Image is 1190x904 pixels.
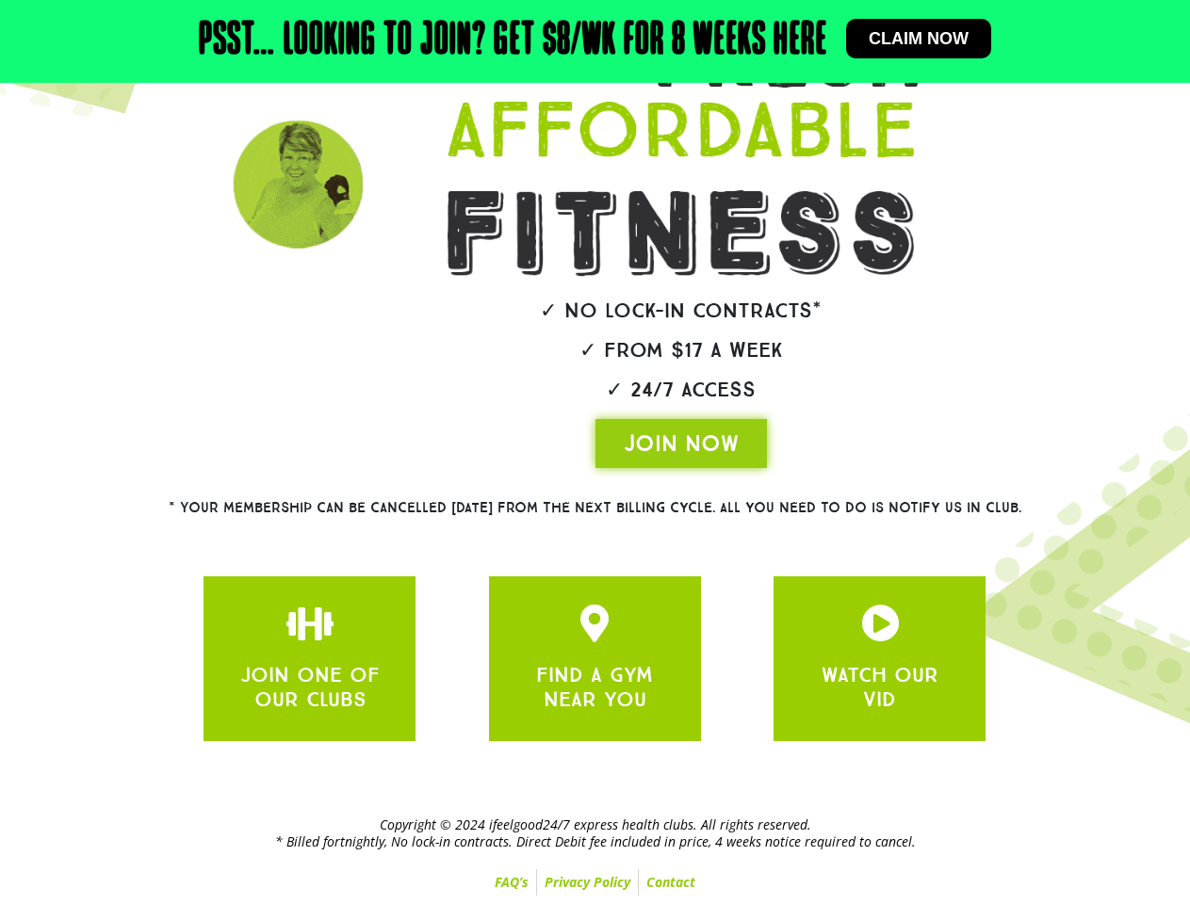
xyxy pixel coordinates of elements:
[199,19,827,64] h2: Psst… Looking to join? Get $8/wk for 8 weeks here
[291,605,329,642] a: JOIN ONE OF OUR CLUBS
[9,869,1181,896] nav: Menu
[240,662,380,712] a: JOIN ONE OF OUR CLUBS
[536,662,653,712] a: FIND A GYM NEAR YOU
[390,379,972,400] h2: ✓ 24/7 Access
[846,19,991,58] a: Claim now
[639,869,703,896] a: Contact
[576,605,613,642] a: JOIN ONE OF OUR CLUBS
[624,428,739,459] span: JOIN NOW
[537,869,638,896] a: Privacy Policy
[390,340,972,361] h2: ✓ From $17 a week
[9,816,1181,850] h2: Copyright © 2024 ifeelgood24/7 express health clubs. All rights reserved. * Billed fortnightly, N...
[822,662,938,712] a: WATCH OUR VID
[861,605,899,642] a: JOIN ONE OF OUR CLUBS
[487,869,536,896] a: FAQ’s
[101,501,1090,515] h2: * Your membership can be cancelled [DATE] from the next billing cycle. All you need to do is noti...
[869,30,969,47] span: Claim now
[390,300,972,321] h2: ✓ No lock-in contracts*
[595,419,767,468] a: JOIN NOW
